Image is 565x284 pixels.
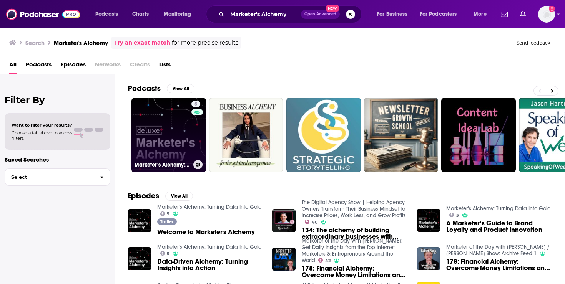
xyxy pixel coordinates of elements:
[128,209,151,233] img: Welcome to Marketer's Alchemy
[194,101,197,108] span: 5
[165,192,193,201] button: View All
[498,8,511,21] a: Show notifications dropdown
[312,221,317,224] span: 40
[302,265,408,278] a: 178: Financial Alchemy: Overcome Money Limitations and Increase Your Happiness with Morgana Rae
[167,252,169,256] span: 5
[538,6,555,23] button: Show profile menu
[167,84,194,93] button: View All
[5,175,94,180] span: Select
[302,265,408,278] span: 178: Financial Alchemy: Overcome Money Limitations and Increase Your Happiness with [PERSON_NAME]
[446,258,552,271] a: 178: Financial Alchemy: Overcome Money Limitations and Increase Your Happiness with Morgana Rae
[157,244,262,250] a: Marketer’s Alchemy: Turning Data Into Gold
[318,258,331,263] a: 42
[128,84,194,93] a: PodcastsView All
[128,191,193,201] a: EpisodesView All
[6,7,80,21] img: Podchaser - Follow, Share and Rate Podcasts
[135,162,190,168] h3: Marketer’s Alchemy: Turning Data Into Gold
[417,209,440,232] img: A Marketer’s Guide to Brand Loyalty and Product Innovation
[302,227,408,240] a: 134: The alchemy of building extraordinary businesses with Ryan Deiss of Digital Marketer
[227,8,301,20] input: Search podcasts, credits, & more...
[302,238,402,264] a: Marketer of the Day with Robert Plank: Get Daily Insights from the Top Internet Marketers & Entre...
[272,248,296,271] img: 178: Financial Alchemy: Overcome Money Limitations and Increase Your Happiness with Morgana Rae
[514,40,553,46] button: Send feedback
[272,209,296,233] img: 134: The alchemy of building extraordinary businesses with Ryan Deiss of Digital Marketer
[157,204,262,210] a: Marketer’s Alchemy: Turning Data Into Gold
[157,258,263,271] a: Data-Driven Alchemy: Turning Insights into Action
[128,247,151,271] img: Data-Driven Alchemy: Turning Insights into Action
[302,227,408,240] span: 134: The alchemy of building extraordinary businesses with [PERSON_NAME] of Digital Marketer
[127,8,153,20] a: Charts
[446,244,550,257] a: Marketer of the Day with Robert Plank / Robert Plank Show: Archive Feed 1
[160,211,170,216] a: 5
[538,6,555,23] span: Logged in as maiak
[114,38,170,47] a: Try an exact match
[160,251,170,256] a: 5
[95,58,121,74] span: Networks
[446,220,552,233] a: A Marketer’s Guide to Brand Loyalty and Product Innovation
[326,5,339,12] span: New
[95,9,118,20] span: Podcasts
[415,8,468,20] button: open menu
[130,58,150,74] span: Credits
[517,8,529,21] a: Show notifications dropdown
[131,98,206,172] a: 5Marketer’s Alchemy: Turning Data Into Gold
[132,9,149,20] span: Charts
[213,5,369,23] div: Search podcasts, credits, & more...
[164,9,191,20] span: Monitoring
[26,58,52,74] a: Podcasts
[538,6,555,23] img: User Profile
[12,122,72,128] span: Want to filter your results?
[377,9,407,20] span: For Business
[449,213,459,217] a: 5
[456,214,459,217] span: 5
[61,58,86,74] a: Episodes
[5,94,110,106] h2: Filter By
[172,38,238,47] span: for more precise results
[302,199,406,219] a: The Digital Agency Show | Helping Agency Owners Transform Their Business Mindset to Increase Pric...
[128,191,159,201] h2: Episodes
[157,229,255,235] a: Welcome to Marketer's Alchemy
[420,9,457,20] span: For Podcasters
[90,8,128,20] button: open menu
[159,58,171,74] a: Lists
[5,156,110,163] p: Saved Searches
[325,259,331,263] span: 42
[9,58,17,74] a: All
[160,220,173,224] span: Trailer
[474,9,487,20] span: More
[158,8,201,20] button: open menu
[446,258,552,271] span: 178: Financial Alchemy: Overcome Money Limitations and Increase Your Happiness with [PERSON_NAME]
[417,247,440,271] img: 178: Financial Alchemy: Overcome Money Limitations and Increase Your Happiness with Morgana Rae
[167,212,169,216] span: 5
[54,39,108,46] h3: Marketer's Alchemy
[549,6,555,12] svg: Add a profile image
[304,12,336,16] span: Open Advanced
[372,8,417,20] button: open menu
[5,168,110,186] button: Select
[25,39,45,46] h3: Search
[468,8,496,20] button: open menu
[305,220,317,224] a: 40
[12,130,72,141] span: Choose a tab above to access filters.
[191,101,200,107] a: 5
[128,84,161,93] h2: Podcasts
[301,10,340,19] button: Open AdvancedNew
[446,205,551,212] a: Marketer’s Alchemy: Turning Data Into Gold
